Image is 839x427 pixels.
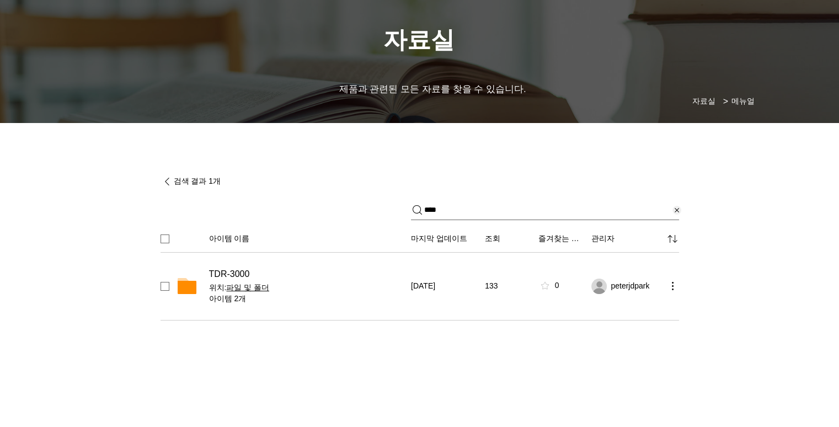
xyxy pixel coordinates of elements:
[209,233,404,244] button: 아이템 이름
[591,233,614,244] span: 관리자
[209,269,250,280] span: TDR-3000
[209,233,250,244] span: 아이템 이름
[174,176,221,187] span: 검색 결과 1개
[411,233,467,244] span: 마지막 업데이트
[161,234,169,243] div: select all checkbox
[161,282,169,291] div: checkbox
[411,281,435,292] span: [DATE]
[485,281,498,292] span: 133
[209,293,404,305] span: 아이템 2개
[411,233,478,244] button: 마지막 업데이트
[611,281,649,292] span: peterjdpark
[591,233,659,244] div: 관리자
[411,281,478,292] div: 2022년 2월 9일
[538,233,585,244] button: 즐겨찾는 메뉴
[666,232,679,245] div: sort by menu
[712,380,839,427] iframe: Wix Chat
[209,269,404,280] div: TDR-3000
[555,280,559,291] div: 0
[485,281,532,292] div: 133
[149,221,690,252] div: Sorting options
[226,282,269,293] button: 파일 및 폴더
[611,281,659,292] div: peterjdpark
[666,279,679,292] button: more actions
[485,233,500,244] span: 조회
[209,282,404,293] span: 위치:
[485,233,532,244] button: 조회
